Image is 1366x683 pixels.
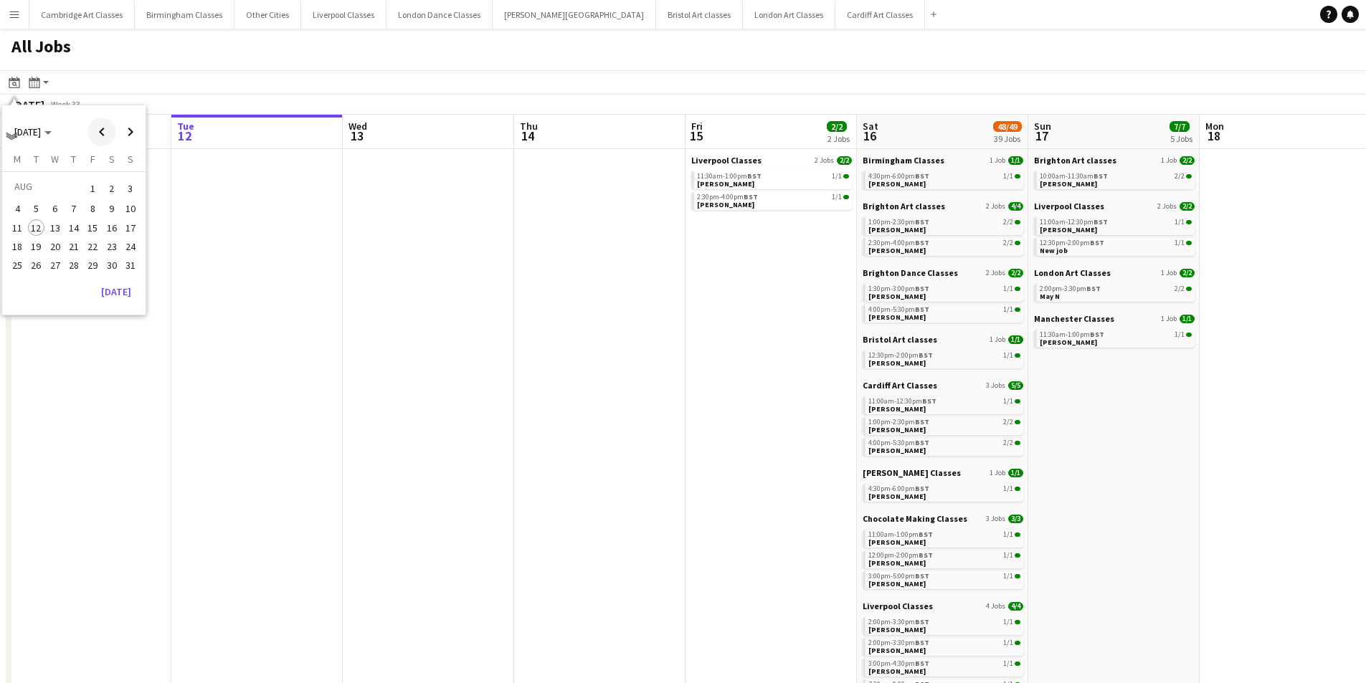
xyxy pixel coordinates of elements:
[868,667,926,676] span: Fiona Sykes-fairhurst
[83,256,102,274] button: 29-08-2025
[1180,315,1195,323] span: 1/1
[1008,202,1023,211] span: 4/4
[1180,156,1195,165] span: 2/2
[843,195,849,199] span: 1/1
[102,219,120,237] button: 16-08-2025
[832,173,842,180] span: 1/1
[1015,174,1020,178] span: 1/1
[1040,284,1192,300] a: 2:00pm-3:30pmBST2/2May N
[1008,515,1023,523] span: 3/3
[1034,267,1195,278] a: London Art Classes1 Job2/2
[1003,219,1013,226] span: 2/2
[1086,284,1101,293] span: BST
[1003,352,1013,359] span: 1/1
[986,602,1005,611] span: 4 Jobs
[1157,202,1177,211] span: 2 Jobs
[860,128,878,144] span: 16
[65,237,83,256] button: 21-08-2025
[868,312,926,322] span: Louise Blackmore
[234,1,301,29] button: Other Cities
[128,153,133,166] span: S
[9,219,26,237] span: 11
[1015,307,1020,312] span: 1/1
[1161,315,1177,323] span: 1 Job
[863,267,1023,334] div: Brighton Dance Classes2 Jobs2/21:30pm-3:00pmBST1/1[PERSON_NAME]4:00pm-5:30pmBST1/1[PERSON_NAME]
[1032,128,1051,144] span: 17
[868,573,929,580] span: 3:00pm-5:00pm
[868,352,933,359] span: 12:30pm-2:00pm
[1040,217,1192,234] a: 11:00am-12:30pmBST1/1[PERSON_NAME]
[993,121,1022,132] span: 48/49
[986,381,1005,390] span: 3 Jobs
[27,237,45,256] button: 19-08-2025
[827,133,850,144] div: 2 Jobs
[1205,120,1224,133] span: Mon
[1015,353,1020,358] span: 1/1
[27,199,45,218] button: 05-08-2025
[102,237,120,256] button: 23-08-2025
[868,219,929,226] span: 1:00pm-2:30pm
[868,305,1020,321] a: 4:00pm-5:30pmBST1/1[PERSON_NAME]
[46,219,65,237] button: 13-08-2025
[689,128,703,144] span: 15
[386,1,493,29] button: London Dance Classes
[863,201,945,211] span: Brighton Art classes
[121,219,140,237] button: 17-08-2025
[1094,217,1108,226] span: BST
[1040,219,1108,226] span: 11:00am-12:30pm
[83,199,102,218] button: 08-08-2025
[915,638,929,647] span: BST
[863,201,1023,211] a: Brighton Art classes2 Jobs4/4
[84,178,101,199] span: 1
[1034,155,1195,166] a: Brighton Art classes1 Job2/2
[827,121,847,132] span: 2/2
[863,155,1023,166] a: Birmingham Classes1 Job1/1
[11,97,44,112] div: [DATE]
[1034,267,1111,278] span: London Art Classes
[14,125,41,138] span: [DATE]
[868,552,933,559] span: 12:00pm-2:00pm
[915,305,929,314] span: BST
[121,237,140,256] button: 24-08-2025
[1034,313,1114,324] span: Manchester Classes
[520,120,538,133] span: Thu
[868,531,933,538] span: 11:00am-1:00pm
[1034,201,1195,211] a: Liverpool Classes2 Jobs2/2
[122,178,139,199] span: 3
[1034,313,1195,350] div: Manchester Classes1 Job1/111:30am-1:00pmBST1/1[PERSON_NAME]
[863,334,937,345] span: Bristol Art classes
[90,153,95,166] span: F
[1003,398,1013,405] span: 1/1
[1008,156,1023,165] span: 1/1
[868,173,929,180] span: 4:30pm-6:00pm
[868,358,926,368] span: Sophie Holman-Nairn
[868,285,929,292] span: 1:30pm-3:00pm
[868,239,929,247] span: 2:30pm-4:00pm
[868,625,926,634] span: Rebecca Rampling
[1040,338,1097,347] span: Holly Low
[121,256,140,274] button: 31-08-2025
[47,257,64,274] span: 27
[84,219,101,237] span: 15
[863,467,1023,513] div: [PERSON_NAME] Classes1 Job1/14:30pm-6:00pmBST1/1[PERSON_NAME]
[1040,225,1097,234] span: Andrea Hammond
[8,219,27,237] button: 11-08-2025
[868,419,929,426] span: 1:00pm-2:30pm
[1186,241,1192,245] span: 1/1
[1034,120,1051,133] span: Sun
[747,171,762,181] span: BST
[868,439,929,446] span: 4:00pm-5:30pm
[175,128,194,144] span: 12
[868,639,929,646] span: 2:00pm-3:30pm
[102,199,120,218] button: 09-08-2025
[832,194,842,201] span: 1/1
[122,219,139,237] span: 17
[28,219,45,237] span: 12
[868,571,1020,588] a: 3:00pm-5:00pmBST1/1[PERSON_NAME]
[8,199,27,218] button: 04-08-2025
[1170,133,1192,144] div: 5 Jobs
[1003,285,1013,292] span: 1/1
[8,256,27,274] button: 25-08-2025
[493,1,656,29] button: [PERSON_NAME][GEOGRAPHIC_DATA]
[1003,573,1013,580] span: 1/1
